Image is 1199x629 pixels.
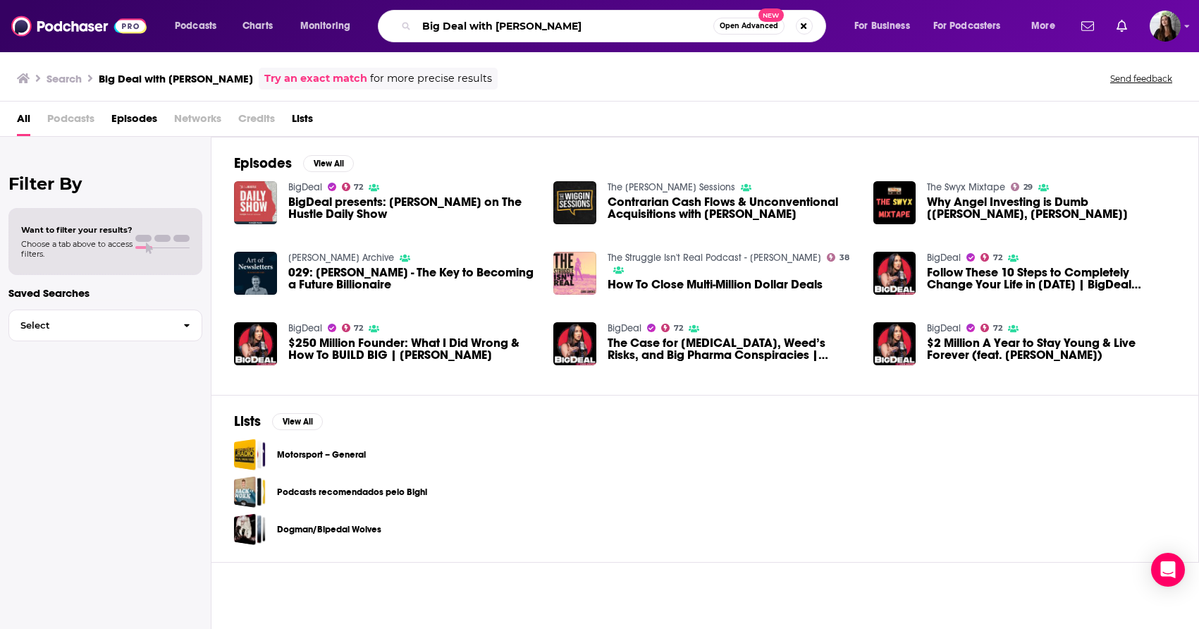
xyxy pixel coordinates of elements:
[234,476,266,508] a: Podcasts recomendados pelo Bighi
[1031,16,1055,36] span: More
[288,252,394,264] a: Nathan Barry Archive
[713,18,785,35] button: Open AdvancedNew
[277,484,427,500] a: Podcasts recomendados pelo Bighi
[927,181,1005,193] a: The Swyx Mixtape
[292,107,313,136] a: Lists
[21,239,133,259] span: Choose a tab above to access filters.
[927,252,961,264] a: BigDeal
[234,154,292,172] h2: Episodes
[234,513,266,545] a: Dogman/Bipedal Wolves
[1150,11,1181,42] img: User Profile
[175,16,216,36] span: Podcasts
[9,321,172,330] span: Select
[165,15,235,37] button: open menu
[993,325,1002,331] span: 72
[242,16,273,36] span: Charts
[300,16,350,36] span: Monitoring
[1150,11,1181,42] button: Show profile menu
[927,322,961,334] a: BigDeal
[840,255,849,261] span: 38
[873,252,916,295] a: Follow These 10 Steps to Completely Change Your Life in 2025 | BigDeal Wrapped
[873,181,916,224] a: Why Angel Investing is Dumb [Shaan Puri, Codie Sanchez]
[288,337,537,361] span: $250 Million Founder: What I Did Wrong & How To BUILD BIG | [PERSON_NAME]
[234,322,277,365] img: $250 Million Founder: What I Did Wrong & How To BUILD BIG | Ankur Nagpal
[608,252,821,264] a: The Struggle Isn't Real Podcast - Codie Sanchez
[553,181,596,224] a: Contrarian Cash Flows & Unconventional Acquisitions with Codie Sanchez
[608,196,856,220] a: Contrarian Cash Flows & Unconventional Acquisitions with Codie Sanchez
[873,322,916,365] img: $2 Million A Year to Stay Young & Live Forever (feat. Bryan Johnson)
[99,72,253,85] h3: Big Deal with [PERSON_NAME]
[674,325,683,331] span: 72
[980,324,1002,332] a: 72
[1076,14,1100,38] a: Show notifications dropdown
[608,181,735,193] a: The Wiggin Sessions
[288,337,537,361] a: $250 Million Founder: What I Did Wrong & How To BUILD BIG | Ankur Nagpal
[8,173,202,194] h2: Filter By
[927,337,1176,361] span: $2 Million A Year to Stay Young & Live Forever (feat. [PERSON_NAME])
[927,337,1176,361] a: $2 Million A Year to Stay Young & Live Forever (feat. Bryan Johnson)
[342,324,364,332] a: 72
[288,181,322,193] a: BigDeal
[288,196,537,220] a: BigDeal presents: Codie Sanchez on The Hustle Daily Show
[234,181,277,224] img: BigDeal presents: Codie Sanchez on The Hustle Daily Show
[1106,73,1176,85] button: Send feedback
[233,15,281,37] a: Charts
[11,13,147,39] img: Podchaser - Follow, Share and Rate Podcasts
[234,154,354,172] a: EpisodesView All
[234,439,266,470] a: Motorsport – General
[391,10,840,42] div: Search podcasts, credits, & more...
[21,225,133,235] span: Want to filter your results?
[234,252,277,295] img: 029: Codie Sanchez - The Key to Becoming a Future Billionaire
[608,279,823,291] a: How To Close Multi-Million Dollar Deals
[1151,553,1185,587] div: Open Intercom Messenger
[354,325,363,331] span: 72
[8,310,202,341] button: Select
[303,155,354,172] button: View All
[47,72,82,85] h3: Search
[827,253,849,262] a: 38
[1111,14,1133,38] a: Show notifications dropdown
[342,183,364,191] a: 72
[854,16,910,36] span: For Business
[1023,184,1033,190] span: 29
[288,196,537,220] span: BigDeal presents: [PERSON_NAME] on The Hustle Daily Show
[277,447,366,463] a: Motorsport – General
[1021,15,1073,37] button: open menu
[553,322,596,365] a: The Case for Ozempic, Weed’s Risks, and Big Pharma Conspiracies | Mike Israetel
[370,71,492,87] span: for more precise results
[927,196,1176,220] span: Why Angel Investing is Dumb [[PERSON_NAME], [PERSON_NAME]]
[234,413,261,430] h2: Lists
[758,8,784,22] span: New
[608,337,856,361] span: The Case for [MEDICAL_DATA], Weed’s Risks, and Big Pharma Conspiracies | [PERSON_NAME]
[608,196,856,220] span: Contrarian Cash Flows & Unconventional Acquisitions with [PERSON_NAME]
[288,322,322,334] a: BigDeal
[553,252,596,295] a: How To Close Multi-Million Dollar Deals
[980,253,1002,262] a: 72
[288,267,537,291] span: 029: [PERSON_NAME] - The Key to Becoming a Future Billionaire
[661,324,683,332] a: 72
[720,23,778,30] span: Open Advanced
[1150,11,1181,42] span: Logged in as bnmartinn
[924,15,1021,37] button: open menu
[288,267,537,291] a: 029: Codie Sanchez - The Key to Becoming a Future Billionaire
[927,267,1176,291] span: Follow These 10 Steps to Completely Change Your Life in [DATE] | BigDeal Wrapped
[272,413,323,430] button: View All
[174,107,221,136] span: Networks
[238,107,275,136] span: Credits
[608,337,856,361] a: The Case for Ozempic, Weed’s Risks, and Big Pharma Conspiracies | Mike Israetel
[608,322,641,334] a: BigDeal
[111,107,157,136] a: Episodes
[277,522,381,537] a: Dogman/Bipedal Wolves
[17,107,30,136] a: All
